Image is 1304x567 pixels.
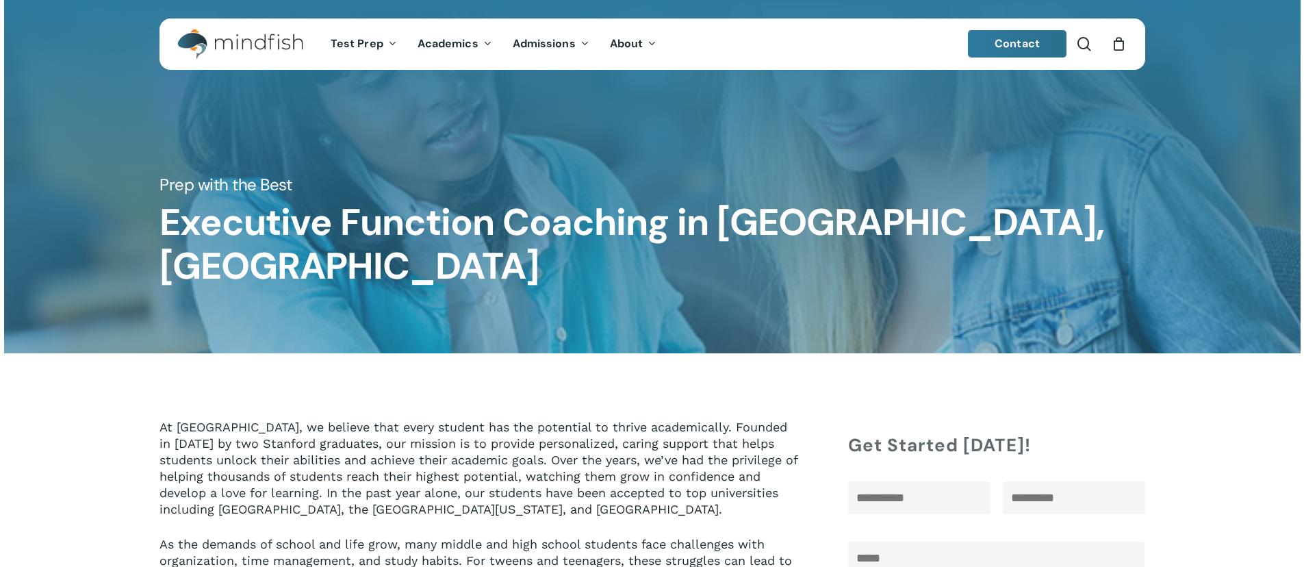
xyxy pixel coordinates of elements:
[159,174,1145,196] h5: Prep with the Best
[848,433,1145,457] h4: Get Started [DATE]!
[331,36,383,51] span: Test Prep
[418,36,478,51] span: Academics
[407,38,502,50] a: Academics
[513,36,576,51] span: Admissions
[320,38,407,50] a: Test Prep
[600,38,667,50] a: About
[968,30,1066,58] a: Contact
[159,419,801,536] p: At [GEOGRAPHIC_DATA], we believe that every student has the potential to thrive academically. Fou...
[159,18,1145,70] header: Main Menu
[502,38,600,50] a: Admissions
[995,36,1040,51] span: Contact
[159,201,1145,288] h1: Executive Function Coaching in [GEOGRAPHIC_DATA], [GEOGRAPHIC_DATA]
[320,18,667,70] nav: Main Menu
[610,36,643,51] span: About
